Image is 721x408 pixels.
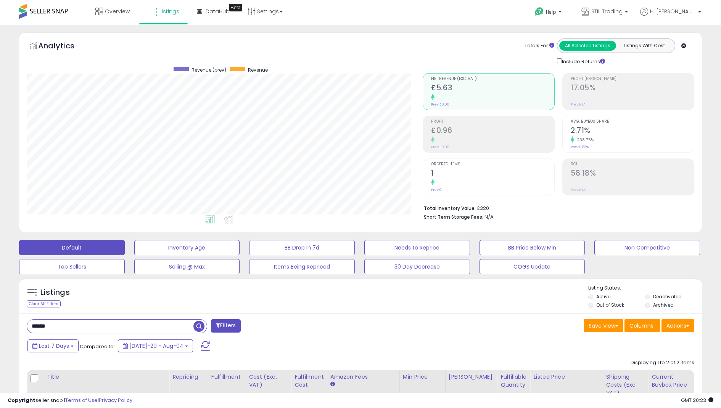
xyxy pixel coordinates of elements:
[653,293,682,300] label: Deactivated
[27,300,61,307] div: Clear All Filters
[172,373,205,381] div: Repricing
[559,41,616,51] button: All Selected Listings
[134,240,240,255] button: Inventory Age
[403,373,442,381] div: Min Price
[631,359,694,366] div: Displaying 1 to 2 of 2 items
[192,67,226,73] span: Revenue (prev)
[47,373,166,381] div: Title
[525,42,554,50] div: Totals For
[8,397,35,404] strong: Copyright
[571,83,694,94] h2: 17.05%
[596,293,610,300] label: Active
[431,162,554,166] span: Ordered Items
[588,285,702,292] p: Listing States:
[574,137,594,143] small: 238.75%
[118,339,193,352] button: [DATE]-29 - Aug-04
[159,8,179,15] span: Listings
[364,240,470,255] button: Needs to Reprice
[330,373,396,381] div: Amazon Fees
[248,67,268,73] span: Revenue
[38,40,89,53] h5: Analytics
[624,319,660,332] button: Columns
[39,342,69,350] span: Last 7 Days
[449,373,494,381] div: [PERSON_NAME]
[431,126,554,136] h2: £0.96
[134,259,240,274] button: Selling @ Max
[19,240,125,255] button: Default
[105,8,130,15] span: Overview
[80,343,115,350] span: Compared to:
[431,83,554,94] h2: £5.63
[596,302,624,308] label: Out of Stock
[424,203,689,212] li: £320
[424,214,483,220] b: Short Term Storage Fees:
[571,162,694,166] span: ROI
[431,169,554,179] h2: 1
[40,287,70,298] h5: Listings
[249,240,355,255] button: BB Drop in 7d
[571,169,694,179] h2: 58.18%
[653,302,674,308] label: Archived
[616,41,673,51] button: Listings With Cost
[571,102,586,107] small: Prev: N/A
[484,213,494,221] span: N/A
[431,187,442,192] small: Prev: 0
[27,339,79,352] button: Last 7 Days
[571,187,586,192] small: Prev: N/A
[295,373,324,389] div: Fulfillment Cost
[533,373,599,381] div: Listed Price
[129,342,183,350] span: [DATE]-29 - Aug-04
[249,259,355,274] button: Items Being Repriced
[681,397,713,404] span: 2025-08-12 20:23 GMT
[652,373,691,389] div: Current Buybox Price
[211,319,241,333] button: Filters
[8,397,132,404] div: seller snap | |
[650,8,696,15] span: Hi [PERSON_NAME]
[546,9,556,15] span: Help
[591,8,623,15] span: STIL Trading
[571,126,694,136] h2: 2.71%
[431,102,449,107] small: Prev: £0.00
[480,240,585,255] button: BB Price Below Min
[594,240,700,255] button: Non Competitive
[431,77,554,81] span: Net Revenue (Exc. VAT)
[211,373,242,381] div: Fulfillment
[65,397,98,404] a: Terms of Use
[606,373,645,397] div: Shipping Costs (Exc. VAT)
[571,120,694,124] span: Avg. Buybox Share
[99,397,132,404] a: Privacy Policy
[551,57,614,66] div: Include Returns
[330,381,335,388] small: Amazon Fees.
[424,205,476,211] b: Total Inventory Value:
[640,8,701,25] a: Hi [PERSON_NAME]
[534,7,544,16] i: Get Help
[571,77,694,81] span: Profit [PERSON_NAME]
[629,322,653,330] span: Columns
[19,259,125,274] button: Top Sellers
[431,145,449,149] small: Prev: £0.00
[584,319,623,332] button: Save View
[501,373,527,389] div: Fulfillable Quantity
[529,1,569,25] a: Help
[364,259,470,274] button: 30 Day Decrease
[661,319,694,332] button: Actions
[431,120,554,124] span: Profit
[249,373,288,389] div: Cost (Exc. VAT)
[206,8,230,15] span: DataHub
[229,4,242,11] div: Tooltip anchor
[480,259,585,274] button: COGS Update
[571,145,589,149] small: Prev: 0.80%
